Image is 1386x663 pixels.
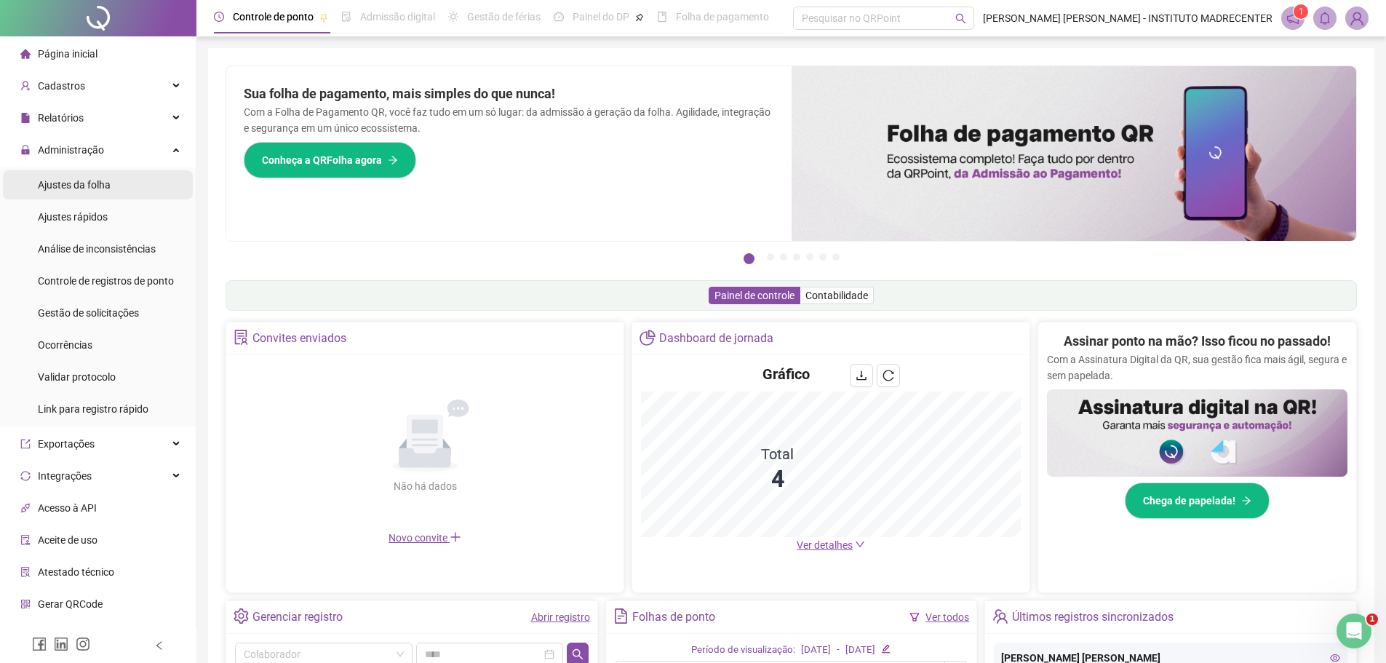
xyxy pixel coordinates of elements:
div: Folhas de ponto [632,605,715,630]
span: notification [1286,12,1299,25]
span: Ocorrências [38,339,92,351]
span: sun [448,12,458,22]
sup: 1 [1294,4,1308,19]
span: search [572,648,584,660]
span: Atestado técnico [38,566,114,578]
a: Ver todos [925,611,969,623]
span: Painel do DP [573,11,629,23]
span: Página inicial [38,48,97,60]
span: eye [1330,653,1340,663]
button: 5 [806,253,813,261]
div: Últimos registros sincronizados [1012,605,1174,630]
span: [PERSON_NAME] [PERSON_NAME] - INSTITUTO MADRECENTER [983,10,1273,26]
h2: Assinar ponto na mão? Isso ficou no passado! [1064,331,1331,352]
button: 7 [832,253,840,261]
button: 6 [819,253,827,261]
span: instagram [76,637,90,651]
span: sync [20,471,31,481]
span: api [20,503,31,513]
div: Não há dados [358,478,492,494]
span: qrcode [20,599,31,609]
span: Link para registro rápido [38,403,148,415]
span: Controle de ponto [233,11,314,23]
span: Ver detalhes [797,539,853,551]
span: Relatórios [38,112,84,124]
span: Validar protocolo [38,371,116,383]
span: clock-circle [214,12,224,22]
span: filter [909,612,920,622]
img: banner%2F8d14a306-6205-4263-8e5b-06e9a85ad873.png [792,66,1357,241]
h4: Gráfico [762,364,810,384]
span: book [657,12,667,22]
span: Folha de pagamento [676,11,769,23]
span: team [992,608,1008,624]
button: 2 [767,253,774,261]
button: 3 [780,253,787,261]
span: arrow-right [388,155,398,165]
button: Conheça a QRFolha agora [244,142,416,178]
span: Gestão de solicitações [38,307,139,319]
span: setting [234,608,249,624]
span: dashboard [554,12,564,22]
span: reload [883,370,894,381]
span: file-text [613,608,629,624]
div: [DATE] [845,643,875,658]
div: [DATE] [801,643,831,658]
span: edit [881,644,891,654]
span: Controle de registros de ponto [38,275,174,287]
span: Novo convite [389,532,461,544]
span: Ajustes rápidos [38,211,108,223]
div: Dashboard de jornada [659,326,773,351]
span: plus [450,531,461,543]
iframe: Intercom live chat [1337,614,1371,648]
span: Chega de papelada! [1143,493,1235,509]
span: Gestão de férias [467,11,541,23]
div: - [837,643,840,658]
button: 1 [744,253,754,264]
span: lock [20,145,31,155]
span: Contabilidade [805,290,868,301]
span: Painel de controle [714,290,794,301]
h2: Sua folha de pagamento, mais simples do que nunca! [244,84,774,104]
span: file [20,113,31,123]
span: Administração [38,144,104,156]
span: download [856,370,867,381]
span: pushpin [635,13,644,22]
span: user-add [20,81,31,91]
span: pushpin [319,13,328,22]
span: Conheça a QRFolha agora [262,152,382,168]
img: banner%2F02c71560-61a6-44d4-94b9-c8ab97240462.png [1047,389,1347,477]
span: Aceite de uso [38,534,97,546]
span: Ajustes da folha [38,179,111,191]
span: 1 [1299,7,1304,17]
span: down [855,539,865,549]
p: Com a Folha de Pagamento QR, você faz tudo em um só lugar: da admissão à geração da folha. Agilid... [244,104,774,136]
span: Exportações [38,438,95,450]
span: linkedin [54,637,68,651]
p: Com a Assinatura Digital da QR, sua gestão fica mais ágil, segura e sem papelada. [1047,352,1347,384]
a: Ver detalhes down [797,539,865,551]
span: arrow-right [1241,496,1251,506]
span: Cadastros [38,80,85,92]
span: search [955,13,966,24]
span: facebook [32,637,47,651]
span: left [154,640,164,651]
span: pie-chart [640,330,655,345]
div: Convites enviados [252,326,346,351]
img: 30457 [1346,7,1368,29]
span: 1 [1366,614,1378,625]
span: bell [1318,12,1331,25]
span: Acesso à API [38,502,97,514]
span: audit [20,535,31,545]
span: export [20,439,31,449]
span: solution [234,330,249,345]
span: solution [20,567,31,577]
span: home [20,49,31,59]
button: Chega de papelada! [1125,483,1270,519]
span: Análise de inconsistências [38,243,156,255]
button: 4 [793,253,800,261]
span: Integrações [38,470,92,482]
span: Gerar QRCode [38,598,103,610]
div: Período de visualização: [691,643,795,658]
span: Admissão digital [360,11,435,23]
